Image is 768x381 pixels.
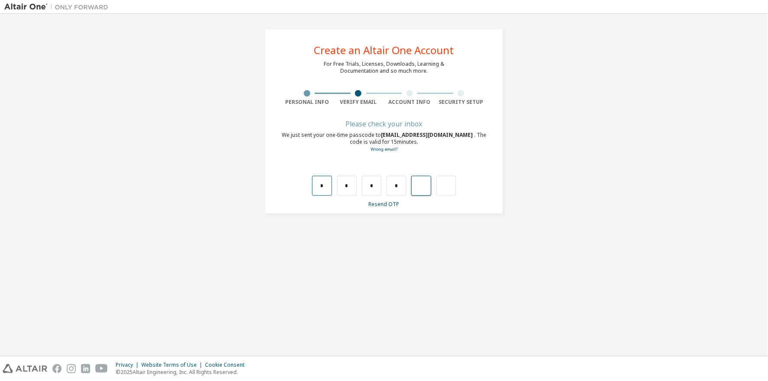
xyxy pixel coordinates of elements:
[67,364,76,373] img: instagram.svg
[95,364,108,373] img: youtube.svg
[116,368,250,376] p: © 2025 Altair Engineering, Inc. All Rights Reserved.
[281,121,487,126] div: Please check your inbox
[369,200,400,208] a: Resend OTP
[324,61,444,74] div: For Free Trials, Licenses, Downloads, Learning & Documentation and so much more.
[281,132,487,153] div: We just sent your one-time passcode to . The code is valid for 15 minutes.
[81,364,90,373] img: linkedin.svg
[205,362,250,368] div: Cookie Consent
[3,364,47,373] img: altair_logo.svg
[314,45,454,55] div: Create an Altair One Account
[381,131,474,139] span: [EMAIL_ADDRESS][DOMAIN_NAME]
[281,99,333,106] div: Personal Info
[384,99,436,106] div: Account Info
[52,364,62,373] img: facebook.svg
[333,99,384,106] div: Verify Email
[141,362,205,368] div: Website Terms of Use
[4,3,113,11] img: Altair One
[436,99,487,106] div: Security Setup
[371,146,397,152] a: Go back to the registration form
[116,362,141,368] div: Privacy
